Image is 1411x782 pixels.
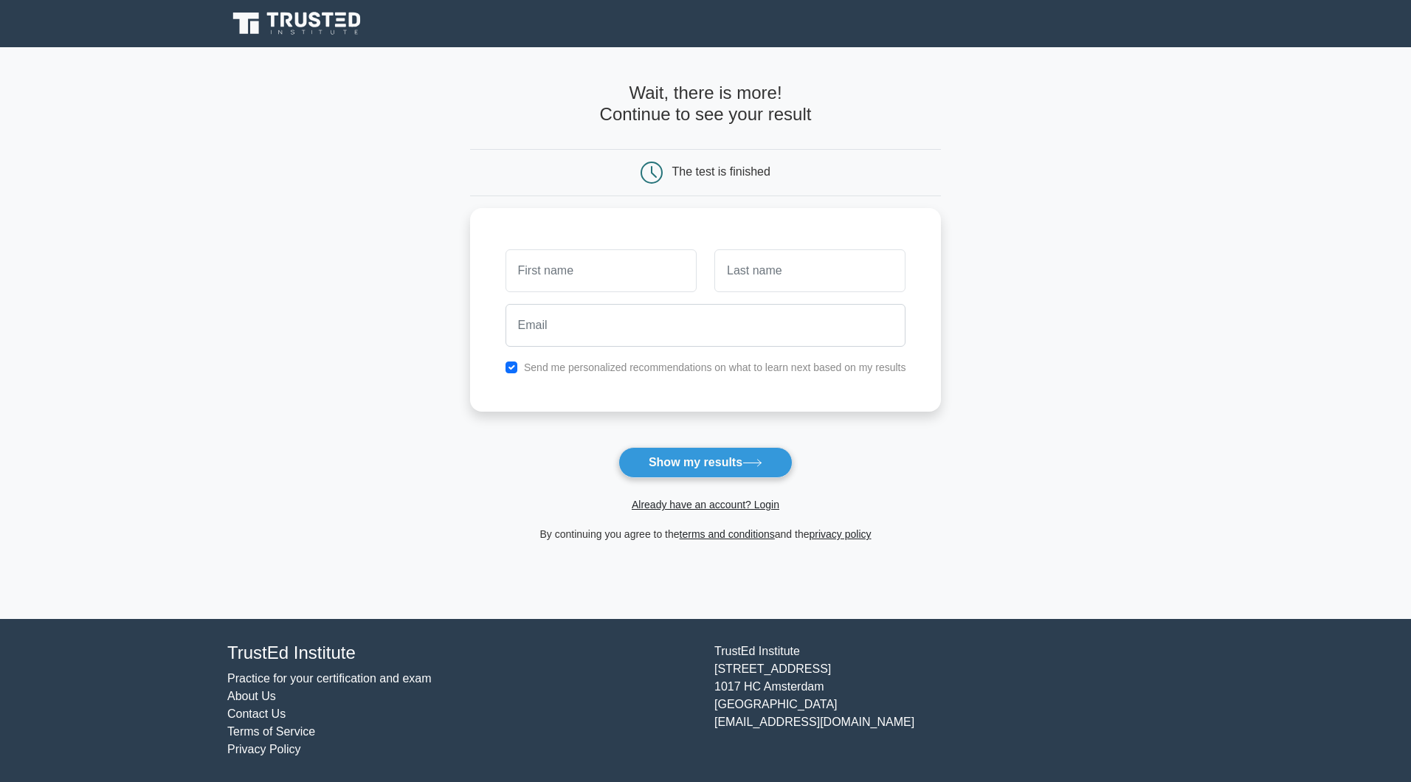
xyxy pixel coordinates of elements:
a: privacy policy [810,528,872,540]
div: TrustEd Institute [STREET_ADDRESS] 1017 HC Amsterdam [GEOGRAPHIC_DATA] [EMAIL_ADDRESS][DOMAIN_NAME] [705,643,1193,758]
div: The test is finished [672,165,770,178]
input: First name [506,249,697,292]
h4: Wait, there is more! Continue to see your result [470,83,942,125]
a: About Us [227,690,276,702]
h4: TrustEd Institute [227,643,697,664]
button: Show my results [618,447,793,478]
a: Privacy Policy [227,743,301,755]
a: Practice for your certification and exam [227,672,432,685]
a: Terms of Service [227,725,315,738]
a: Already have an account? Login [632,499,779,511]
input: Email [506,304,906,347]
a: Contact Us [227,707,286,720]
label: Send me personalized recommendations on what to learn next based on my results [524,361,906,373]
div: By continuing you agree to the and the [461,525,951,543]
input: Last name [714,249,905,292]
a: terms and conditions [680,528,775,540]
